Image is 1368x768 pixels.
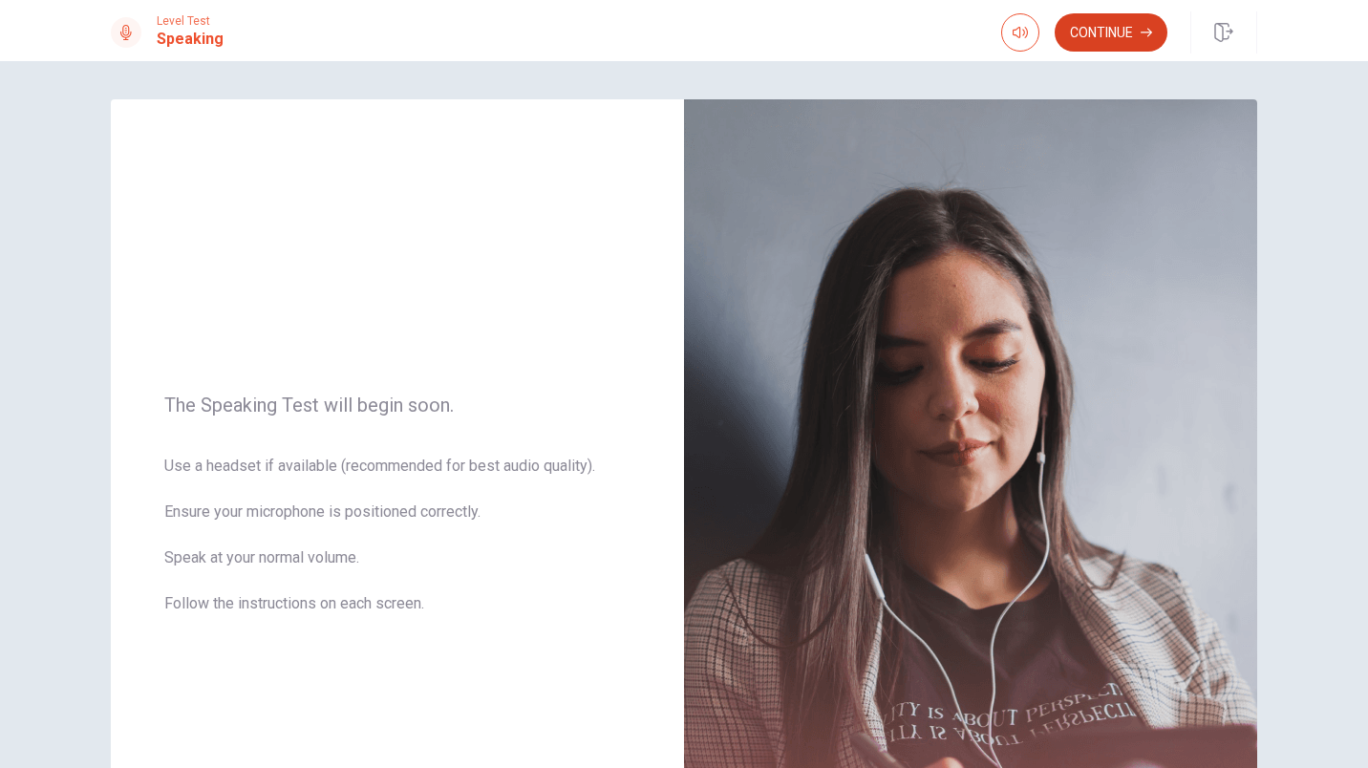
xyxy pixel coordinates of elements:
span: Level Test [157,14,224,28]
span: The Speaking Test will begin soon. [164,394,631,416]
span: Use a headset if available (recommended for best audio quality). Ensure your microphone is positi... [164,455,631,638]
h1: Speaking [157,28,224,51]
button: Continue [1055,13,1167,52]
